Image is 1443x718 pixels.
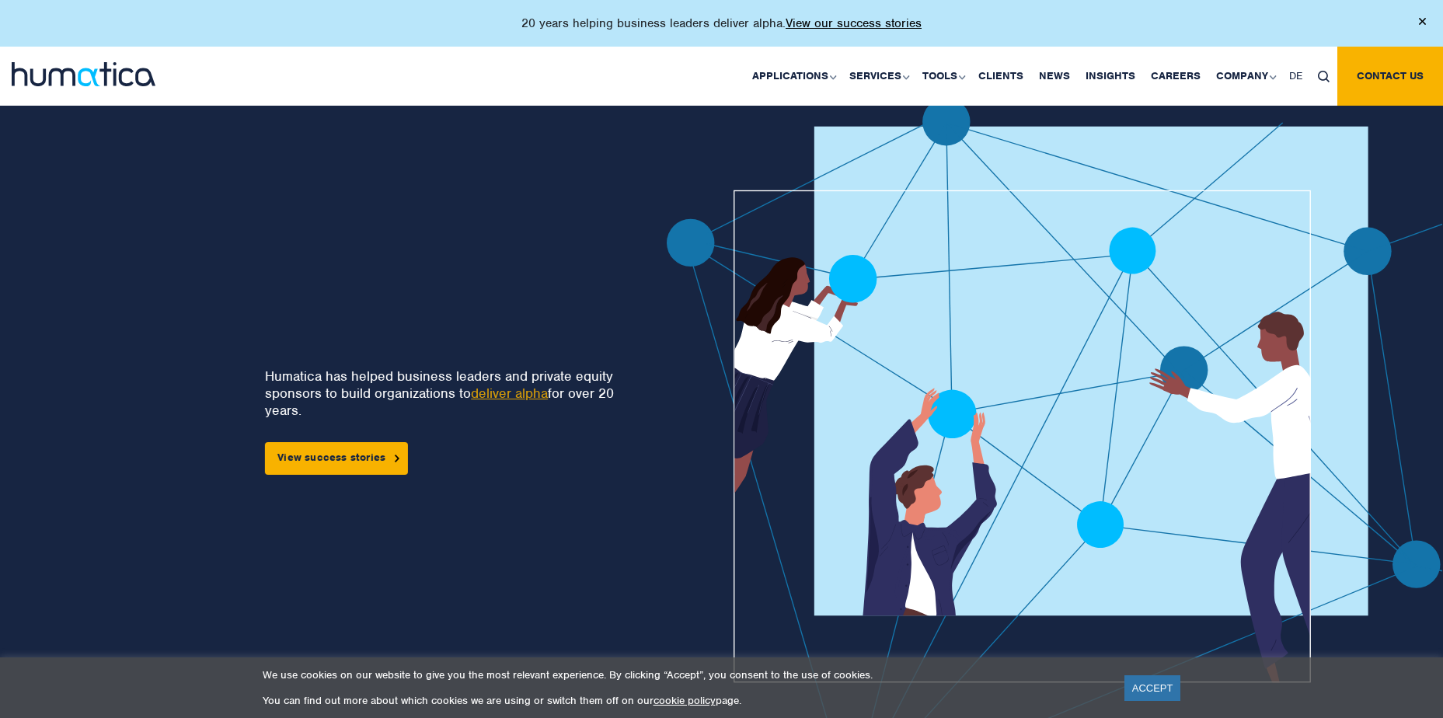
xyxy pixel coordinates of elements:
[842,47,915,106] a: Services
[263,668,1105,681] p: We use cookies on our website to give you the most relevant experience. By clicking “Accept”, you...
[395,455,399,462] img: arrowicon
[1337,47,1443,106] a: Contact us
[1281,47,1310,106] a: DE
[654,694,716,707] a: cookie policy
[1289,69,1302,82] span: DE
[971,47,1031,106] a: Clients
[744,47,842,106] a: Applications
[1078,47,1143,106] a: Insights
[1208,47,1281,106] a: Company
[915,47,971,106] a: Tools
[1124,675,1181,701] a: ACCEPT
[1031,47,1078,106] a: News
[471,385,548,402] a: deliver alpha
[265,442,408,475] a: View success stories
[12,62,155,86] img: logo
[1143,47,1208,106] a: Careers
[521,16,922,31] p: 20 years helping business leaders deliver alpha.
[786,16,922,31] a: View our success stories
[1318,71,1330,82] img: search_icon
[265,368,615,419] p: Humatica has helped business leaders and private equity sponsors to build organizations to for ov...
[263,694,1105,707] p: You can find out more about which cookies we are using or switch them off on our page.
